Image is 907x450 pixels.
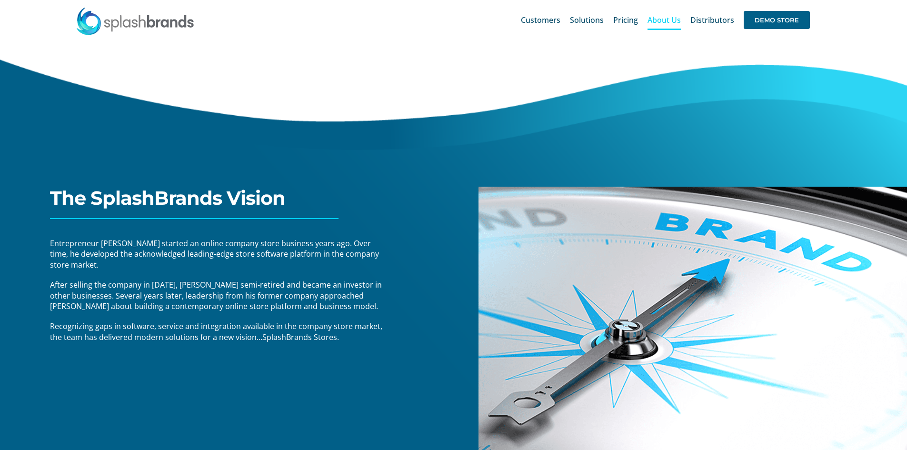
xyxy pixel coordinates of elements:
[613,5,638,35] a: Pricing
[50,321,382,342] span: Recognizing gaps in software, service and integration available in the company store market, the ...
[50,238,379,270] span: Entrepreneur [PERSON_NAME] started an online company store business years ago. Over time, he deve...
[690,5,734,35] a: Distributors
[521,5,560,35] a: Customers
[690,16,734,24] span: Distributors
[613,16,638,24] span: Pricing
[50,186,285,210] span: The SplashBrands Vision
[521,5,810,35] nav: Main Menu
[521,16,560,24] span: Customers
[570,16,604,24] span: Solutions
[76,7,195,35] img: SplashBrands.com Logo
[478,187,907,450] img: about-us-brand-image-900-x-533
[648,16,681,24] span: About Us
[744,5,810,35] a: DEMO STORE
[50,280,382,311] span: After selling the company in [DATE], [PERSON_NAME] semi-retired and became an investor in other b...
[744,11,810,29] span: DEMO STORE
